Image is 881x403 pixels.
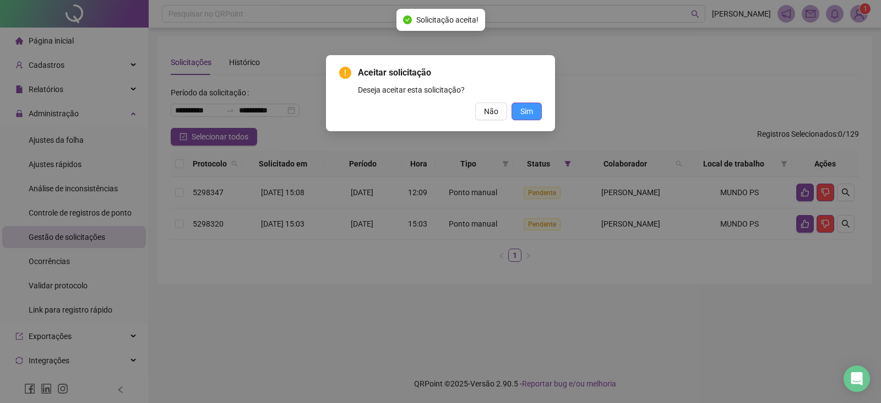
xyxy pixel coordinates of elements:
span: check-circle [403,15,412,24]
button: Não [475,103,507,120]
span: Solicitação aceita! [416,14,478,26]
div: Open Intercom Messenger [844,366,870,392]
button: Sim [512,103,542,120]
span: Sim [520,105,533,117]
div: Deseja aceitar esta solicitação? [358,84,542,96]
span: exclamation-circle [339,67,351,79]
span: Aceitar solicitação [358,66,542,79]
span: Não [484,105,498,117]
